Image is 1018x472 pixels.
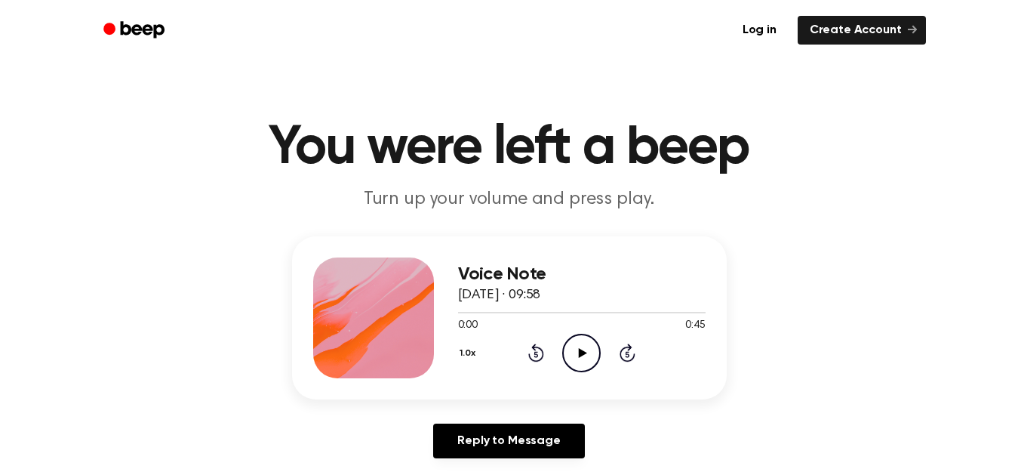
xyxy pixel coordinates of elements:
[730,16,789,45] a: Log in
[93,16,178,45] a: Beep
[220,187,799,212] p: Turn up your volume and press play.
[458,341,481,366] button: 1.0x
[798,16,926,45] a: Create Account
[458,318,478,334] span: 0:00
[685,318,705,334] span: 0:45
[458,264,706,285] h3: Voice Note
[458,288,541,302] span: [DATE] · 09:58
[123,121,896,175] h1: You were left a beep
[433,424,584,458] a: Reply to Message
